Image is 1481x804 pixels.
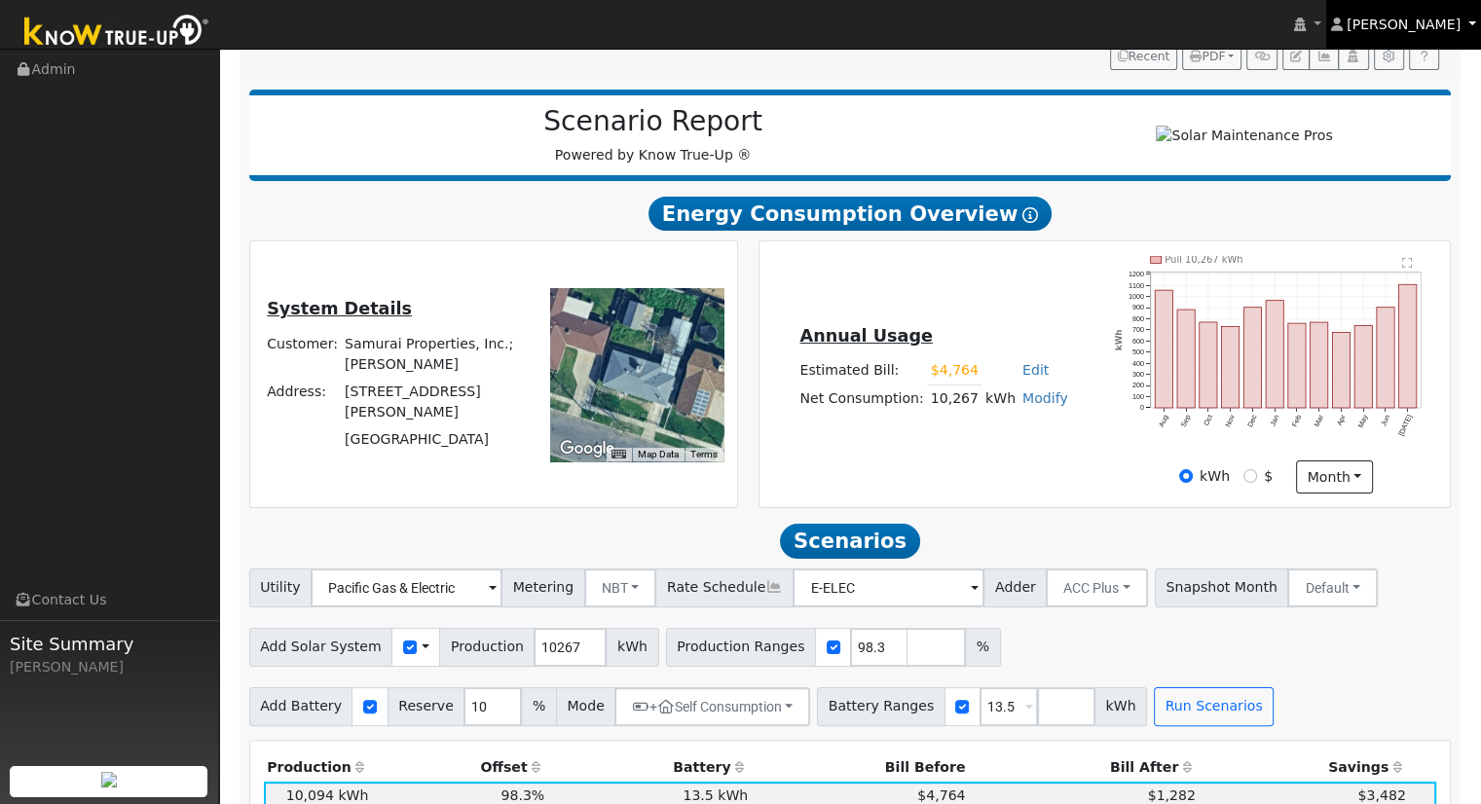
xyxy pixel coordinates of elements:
[1177,310,1195,408] rect: onclick=""
[1157,414,1170,429] text: Aug
[1289,323,1307,408] rect: onclick=""
[1200,466,1230,487] label: kWh
[614,687,810,726] button: +Self Consumption
[15,11,219,55] img: Know True-Up
[1246,44,1277,71] button: Generate Report Link
[793,568,984,607] input: Select a Rate Schedule
[1380,414,1392,428] text: Jun
[1243,469,1257,483] input: $
[796,357,927,385] td: Estimated Bill:
[752,754,969,782] th: Bill Before
[927,384,981,413] td: 10,267
[342,426,524,454] td: [GEOGRAPHIC_DATA]
[1357,413,1371,429] text: May
[342,330,524,378] td: Samurai Properties, Inc.; [PERSON_NAME]
[439,628,535,667] span: Production
[1179,414,1193,429] text: Sep
[1296,460,1373,493] button: month
[1140,403,1144,412] text: 0
[1328,759,1388,775] span: Savings
[1200,322,1217,408] rect: onclick=""
[1313,413,1326,428] text: Mar
[372,754,548,782] th: Offset
[1132,381,1144,389] text: 200
[1378,307,1395,408] rect: onclick=""
[521,687,556,726] span: %
[1129,292,1144,301] text: 1000
[10,657,208,677] div: [PERSON_NAME]
[1244,307,1262,408] rect: onclick=""
[1282,44,1310,71] button: Edit User
[269,105,1037,138] h2: Scenario Report
[1222,326,1240,408] rect: onclick=""
[1291,414,1304,428] text: Feb
[1132,303,1144,311] text: 900
[1166,254,1244,265] text: Pull 10,267 kWh
[1357,787,1405,803] span: $3,482
[584,568,657,607] button: NBT
[1115,329,1125,350] text: kWh
[690,449,718,459] a: Terms
[555,436,619,461] img: Google
[1338,44,1368,71] button: Login As
[780,524,919,559] span: Scenarios
[264,378,342,425] td: Address:
[1110,44,1178,71] button: Recent
[606,628,658,667] span: kWh
[1224,413,1238,428] text: Nov
[1246,413,1260,428] text: Dec
[1154,687,1274,726] button: Run Scenarios
[1267,300,1284,408] rect: onclick=""
[1409,44,1439,71] a: Help Link
[342,378,524,425] td: [STREET_ADDRESS][PERSON_NAME]
[1264,466,1273,487] label: $
[965,628,1000,667] span: %
[1132,347,1144,356] text: 500
[969,754,1199,782] th: Bill After
[501,568,585,607] span: Metering
[10,631,208,657] span: Site Summary
[796,384,927,413] td: Net Consumption:
[799,326,932,346] u: Annual Usage
[1403,257,1414,269] text: 
[983,568,1047,607] span: Adder
[981,384,1018,413] td: kWh
[1132,392,1144,401] text: 100
[1132,314,1144,323] text: 800
[1155,568,1289,607] span: Snapshot Month
[500,787,544,803] span: 98.3%
[1397,414,1415,438] text: [DATE]
[1132,370,1144,379] text: 300
[259,105,1048,165] div: Powered by Know True-Up ®
[1046,568,1148,607] button: ACC Plus
[1355,325,1373,408] rect: onclick=""
[1203,414,1215,427] text: Oct
[648,197,1052,232] span: Energy Consumption Overview
[666,628,816,667] span: Production Ranges
[555,436,619,461] a: Open this area in Google Maps (opens a new window)
[1132,359,1144,368] text: 400
[548,754,752,782] th: Battery
[1179,469,1193,483] input: kWh
[1336,413,1349,427] text: Apr
[249,628,393,667] span: Add Solar System
[638,448,679,461] button: Map Data
[1129,280,1144,289] text: 1100
[1094,687,1147,726] span: kWh
[927,357,981,385] td: $4,764
[655,568,794,607] span: Rate Schedule
[1022,362,1049,378] a: Edit
[1269,414,1281,428] text: Jan
[101,772,117,787] img: retrieve
[1022,207,1038,223] i: Show Help
[611,448,625,461] button: Keyboard shortcuts
[1333,332,1351,408] rect: onclick=""
[1374,44,1404,71] button: Settings
[1309,44,1339,71] button: Multi-Series Graph
[1182,44,1241,71] button: PDF
[556,687,615,726] span: Mode
[1400,284,1418,408] rect: onclick=""
[917,787,965,803] span: $4,764
[249,568,313,607] span: Utility
[249,687,353,726] span: Add Battery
